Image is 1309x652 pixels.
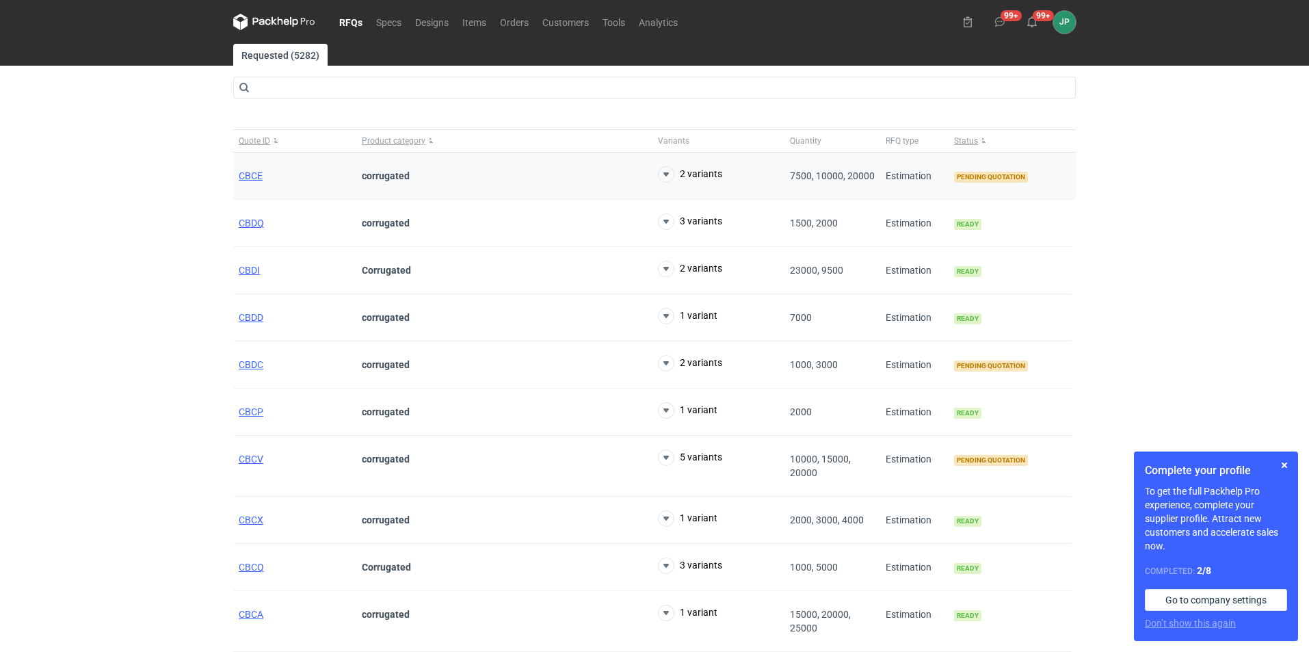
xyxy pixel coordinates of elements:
[239,514,263,525] a: CBCX
[954,361,1028,371] span: Pending quotation
[362,265,411,276] strong: Corrugated
[239,312,263,323] a: CBDD
[233,130,356,152] button: Quote ID
[356,130,652,152] button: Product category
[369,14,408,30] a: Specs
[954,408,981,419] span: Ready
[954,135,978,146] span: Status
[362,514,410,525] strong: corrugated
[658,135,689,146] span: Variants
[954,563,981,574] span: Ready
[1197,565,1211,576] strong: 2 / 8
[596,14,632,30] a: Tools
[658,261,722,277] button: 2 variants
[880,497,949,544] div: Estimation
[989,11,1011,33] button: 99+
[1145,564,1287,578] div: Completed:
[239,406,263,417] a: CBCP
[658,402,717,419] button: 1 variant
[790,265,843,276] span: 23000, 9500
[790,218,838,229] span: 1500, 2000
[790,406,812,417] span: 2000
[1053,11,1076,34] div: Justyna Powała
[1145,484,1287,553] p: To get the full Packhelp Pro experience, complete your supplier profile. Attract new customers an...
[880,294,949,341] div: Estimation
[954,266,981,277] span: Ready
[658,510,717,527] button: 1 variant
[1145,589,1287,611] a: Go to company settings
[362,609,410,620] strong: corrugated
[362,406,410,417] strong: corrugated
[658,355,722,371] button: 2 variants
[362,562,411,573] strong: Corrugated
[790,609,851,634] span: 15000, 20000, 25000
[1053,11,1076,34] button: JP
[658,605,717,621] button: 1 variant
[790,135,821,146] span: Quantity
[362,135,425,146] span: Product category
[239,359,263,370] a: CBDC
[632,14,685,30] a: Analytics
[362,170,410,181] strong: corrugated
[790,562,838,573] span: 1000, 5000
[239,562,264,573] a: CBCQ
[880,153,949,200] div: Estimation
[790,454,851,478] span: 10000, 15000, 20000
[362,359,410,370] strong: corrugated
[535,14,596,30] a: Customers
[1145,616,1236,630] button: Don’t show this again
[954,455,1028,466] span: Pending quotation
[954,313,981,324] span: Ready
[493,14,535,30] a: Orders
[658,558,722,574] button: 3 variants
[790,312,812,323] span: 7000
[332,14,369,30] a: RFQs
[239,454,263,465] a: CBCV
[790,170,875,181] span: 7500, 10000, 20000
[658,213,722,230] button: 3 variants
[658,308,717,324] button: 1 variant
[880,247,949,294] div: Estimation
[239,609,263,620] a: CBCA
[954,172,1028,183] span: Pending quotation
[880,544,949,591] div: Estimation
[362,454,410,465] strong: corrugated
[658,166,722,183] button: 2 variants
[954,219,981,230] span: Ready
[949,130,1072,152] button: Status
[790,359,838,370] span: 1000, 3000
[233,14,315,30] svg: Packhelp Pro
[408,14,455,30] a: Designs
[658,449,722,466] button: 5 variants
[362,218,410,229] strong: corrugated
[954,610,981,621] span: Ready
[233,44,328,66] a: Requested (5282)
[239,135,270,146] span: Quote ID
[1021,11,1043,33] button: 99+
[880,200,949,247] div: Estimation
[790,514,864,525] span: 2000, 3000, 4000
[362,312,410,323] strong: corrugated
[455,14,493,30] a: Items
[880,591,949,652] div: Estimation
[239,265,260,276] a: CBDI
[880,341,949,389] div: Estimation
[1276,457,1293,473] button: Skip for now
[1145,462,1287,479] h1: Complete your profile
[954,516,981,527] span: Ready
[239,218,264,229] a: CBDQ
[239,170,263,181] a: CBCE
[880,436,949,497] div: Estimation
[886,135,918,146] span: RFQ type
[880,389,949,436] div: Estimation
